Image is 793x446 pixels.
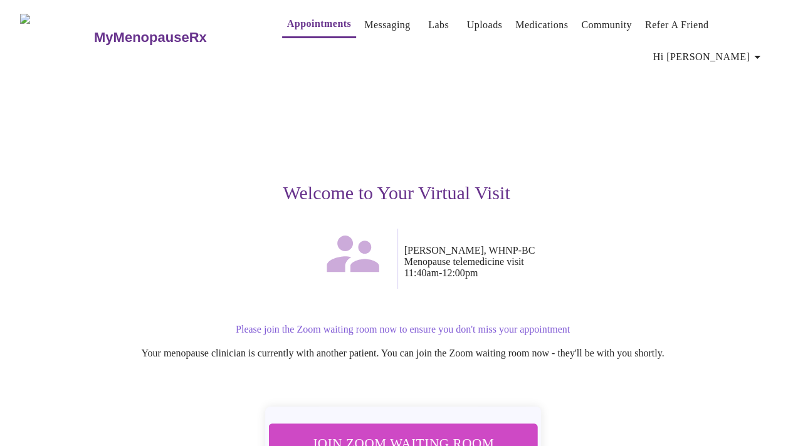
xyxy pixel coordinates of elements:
[428,16,449,34] a: Labs
[653,48,765,66] span: Hi [PERSON_NAME]
[92,16,256,60] a: MyMenopauseRx
[640,13,714,38] button: Refer a Friend
[364,16,410,34] a: Messaging
[581,16,632,34] a: Community
[20,182,773,204] h3: Welcome to Your Virtual Visit
[462,13,508,38] button: Uploads
[645,16,709,34] a: Refer a Friend
[359,13,415,38] button: Messaging
[404,245,774,279] p: [PERSON_NAME], WHNP-BC Menopause telemedicine visit 11:40am - 12:00pm
[33,324,773,335] p: Please join the Zoom waiting room now to ensure you don't miss your appointment
[515,16,568,34] a: Medications
[20,14,92,61] img: MyMenopauseRx Logo
[467,16,503,34] a: Uploads
[94,29,207,46] h3: MyMenopauseRx
[419,13,459,38] button: Labs
[33,348,773,359] p: Your menopause clinician is currently with another patient. You can join the Zoom waiting room no...
[287,15,351,33] a: Appointments
[282,11,356,38] button: Appointments
[510,13,573,38] button: Medications
[576,13,637,38] button: Community
[648,44,770,70] button: Hi [PERSON_NAME]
